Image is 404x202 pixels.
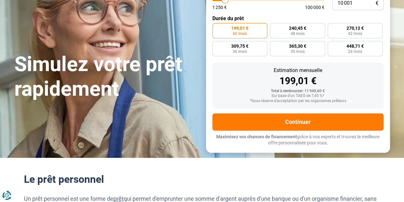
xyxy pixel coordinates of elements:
[289,26,306,30] span: 240,45 €
[216,134,297,139] span: Maximisez vos chances de financement
[233,32,247,36] span: 60 mois
[212,15,384,21] label: Durée du prêt
[231,26,248,30] span: 199,01 €
[289,44,306,48] span: 365,30 €
[376,1,378,6] span: €
[348,50,362,53] span: 24 mois
[231,44,248,48] span: 309,75 €
[217,99,378,103] div: *Sous réserve d'acceptation par les organismes prêteurs
[14,52,198,101] h1: Simulez votre prêt rapidement
[348,32,362,36] span: 42 mois
[347,44,364,48] span: 448,71 €
[347,26,364,30] span: 270,12 €
[24,173,380,185] h2: Le prêt personnel
[233,50,247,53] span: 36 mois
[217,89,378,93] div: Total à rembourser: 11 940,60 €
[113,195,124,202] a: prêt
[212,5,227,10] span: 1 250 €
[212,113,384,131] button: Continuer
[217,94,378,98] div: Sur base d'un TAEG de 7,45 %*
[217,76,378,86] div: 199,01 €
[217,68,378,73] div: Estimation mensuelle
[290,32,304,36] span: 48 mois
[212,134,384,146] p: grâce à nos experts et trouvez la meilleure offre personnalisée pour vous.
[290,50,304,53] span: 30 mois
[305,5,324,10] span: 100 000 €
